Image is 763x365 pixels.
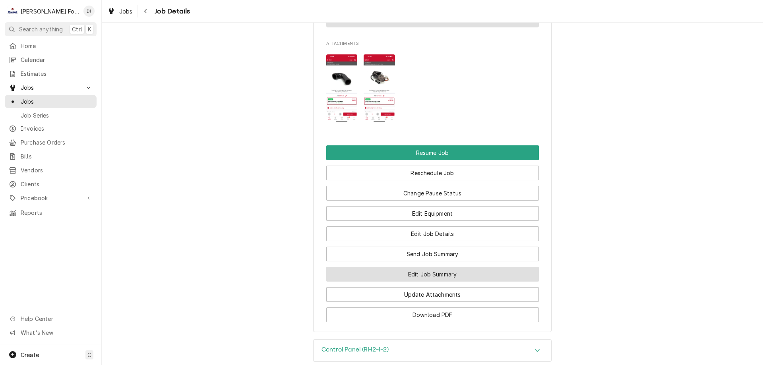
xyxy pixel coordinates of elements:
div: Button Group Row [326,221,539,241]
span: Help Center [21,315,92,323]
div: Accordion Header [314,340,551,362]
a: Home [5,39,97,52]
div: Button Group Row [326,261,539,282]
span: Jobs [119,7,133,15]
div: [PERSON_NAME] Food Equipment Service [21,7,79,15]
span: Create [21,351,39,358]
div: Derek Testa (81)'s Avatar [83,6,95,17]
button: Send Job Summary [326,247,539,261]
a: Go to Help Center [5,312,97,325]
a: Estimates [5,67,97,80]
div: Button Group Row [326,201,539,221]
span: Search anything [19,25,63,33]
a: Vendors [5,164,97,177]
a: Jobs [5,95,97,108]
span: What's New [21,328,92,337]
button: Edit Job Summary [326,267,539,282]
img: Vc5ekv7BSVChzF8sliWd [364,54,395,122]
span: Attachments [326,41,539,47]
button: Reschedule Job [326,166,539,180]
span: Purchase Orders [21,138,93,147]
span: Pricebook [21,194,81,202]
a: Reports [5,206,97,219]
div: Button Group [326,145,539,322]
div: Marshall Food Equipment Service's Avatar [7,6,18,17]
button: Accordion Details Expand Trigger [314,340,551,362]
span: Ctrl [72,25,82,33]
a: Go to Pricebook [5,191,97,205]
button: Edit Equipment [326,206,539,221]
div: Button Group Row [326,160,539,180]
div: Button Group Row [326,145,539,160]
span: Reports [21,209,93,217]
span: Vendors [21,166,93,174]
button: Update Attachments [326,287,539,302]
span: Jobs [21,97,93,106]
a: Jobs [104,5,136,18]
span: Job Series [21,111,93,120]
div: Control Panel (RH2-I-2) [313,339,552,362]
span: Estimates [21,70,93,78]
div: Button Group Row [326,282,539,302]
span: Clients [21,180,93,188]
button: Search anythingCtrlK [5,22,97,36]
button: Navigate back [139,5,152,17]
h3: Control Panel (RH2-I-2) [321,346,389,353]
span: Home [21,42,93,50]
a: Invoices [5,122,97,135]
a: Bills [5,150,97,163]
button: Edit Job Details [326,226,539,241]
span: Attachments [326,48,539,129]
div: Button Group Row [326,180,539,201]
div: D( [83,6,95,17]
a: Calendar [5,53,97,66]
div: Button Group Row [326,241,539,261]
button: Download PDF [326,307,539,322]
span: C [87,351,91,359]
button: Change Pause Status [326,186,539,201]
div: M [7,6,18,17]
div: Attachments [326,41,539,129]
span: K [88,25,91,33]
a: Go to What's New [5,326,97,339]
button: Resume Job [326,145,539,160]
span: Jobs [21,83,81,92]
span: Bills [21,152,93,160]
div: Button Group Row [326,302,539,322]
span: Calendar [21,56,93,64]
span: Invoices [21,124,93,133]
a: Go to Jobs [5,81,97,94]
a: Clients [5,178,97,191]
img: GoZbzftISvahZL2oDjcx [326,54,358,122]
a: Purchase Orders [5,136,97,149]
a: Job Series [5,109,97,122]
span: Job Details [152,6,190,17]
